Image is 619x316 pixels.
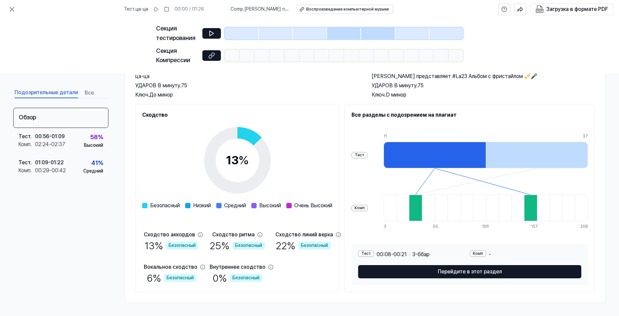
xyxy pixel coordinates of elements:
div: Тест [358,251,374,257]
div: Вокальное сходство [144,263,197,271]
span: 00:08 - 00:21 [377,251,407,258]
span: % [238,153,249,167]
div: 22 % [276,239,331,253]
div: Внутреннее сходство [210,263,266,271]
div: 58 % [90,133,103,142]
div: 37 [583,134,588,139]
div: 01:09 - 01:22 [35,159,64,167]
svg: help [501,6,507,13]
div: Обзор [13,108,108,128]
div: 157 [531,224,544,229]
div: Ключ. D минор [372,91,595,99]
div: 0 % [213,271,262,285]
div: Секция тестирования [156,24,198,43]
div: Комп . [19,140,35,148]
div: 13 % [144,239,198,253]
div: Секция Компрессии [156,46,198,65]
div: Комп . [19,167,35,175]
div: Высокий [84,142,103,149]
div: Безопасный [298,242,331,250]
span: Средний [224,202,246,210]
div: 106 [482,224,495,229]
div: 3 [384,224,396,229]
span: Очень Высокий [294,202,332,210]
span: Тест . ца-ца [124,6,148,13]
div: 00:29 - 00:42 [35,167,66,175]
div: Безопасный [166,242,198,250]
img: Поделиться [517,6,523,12]
h2: Все разделы с подозрением на плагиат [351,111,588,119]
div: 00:00 / 01:26 [175,6,204,13]
div: Загрузка в формате PDF [546,5,608,14]
button: help [498,3,510,15]
span: 3 - 6 бар [412,251,430,258]
button: Все [85,88,94,98]
div: Тест . [19,133,35,140]
div: 6 % [147,271,196,285]
div: 02:24 - 02:37 [35,140,65,148]
button: Воспроизведение компьютерной музыки [297,5,393,14]
div: 41 % [91,159,103,168]
div: Тест . [19,159,35,167]
div: - [470,251,582,258]
div: Ключ. До минор [135,91,358,99]
button: Загрузка в формате PDF [534,4,609,15]
div: 00:56 - 01:09 [35,133,65,140]
div: УДАРОВ В минуту. 75 [372,82,595,90]
div: 208 [580,224,588,229]
h2: Сходство [142,111,332,119]
div: Средний [83,168,103,175]
button: Перейдите в этот раздел [358,265,581,278]
div: Безопасный [232,242,265,250]
span: Безопасный [150,202,180,210]
img: Загрузка в формате PDF [536,5,544,13]
span: Высокий [259,202,281,210]
div: Сходство аккордов [144,231,195,239]
div: 55 [433,224,446,229]
div: Тест [351,152,367,158]
div: Безопасный [164,274,196,282]
div: 13 [226,151,249,169]
div: Воспроизведение компьютерной музыки [306,7,389,12]
div: Безопасный [230,274,262,282]
span: Comp . [PERSON_NAME] представляет #La23 Альбом с фристайлом 🎺🎤 [230,6,289,13]
h2: [PERSON_NAME] представляет #La23 Альбом с фристайлом 🎺🎤 [372,72,595,80]
div: Сходство ритма [212,231,255,239]
div: Сходство линий верха [275,231,333,239]
div: 11 [384,134,486,139]
button: Подозрительные детали [15,88,78,98]
div: Комп [351,205,368,211]
div: Комп [470,251,486,257]
h2: ца-ца [135,72,358,80]
div: 25 % [210,239,265,253]
span: Низкий [193,202,211,210]
div: УДАРОВ В минуту. 75 [135,82,358,90]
